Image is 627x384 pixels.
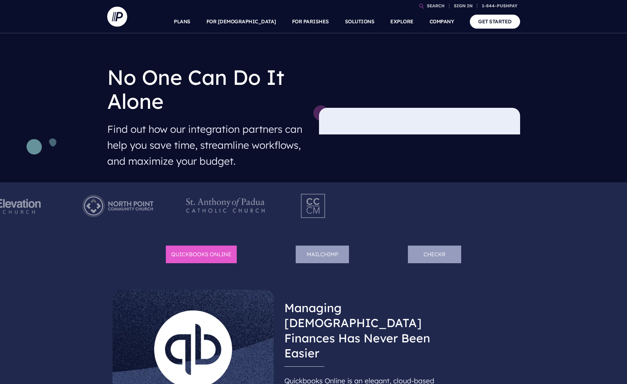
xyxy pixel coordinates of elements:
[345,10,375,33] a: SOLUTIONS
[430,10,454,33] a: COMPANY
[179,188,271,224] img: Pushpay_Logo__StAnthony
[284,295,446,366] h3: Managing [DEMOGRAPHIC_DATA] Finances Has Never Been Easier
[166,246,237,263] li: Quickbooks Online
[390,10,414,33] a: EXPLORE
[174,10,190,33] a: PLANS
[72,188,163,224] img: Pushpay_Logo__NorthPoint
[296,246,349,263] li: Mailchimp
[408,246,461,263] li: Checkr
[107,60,308,118] h1: No One Can Do It Alone
[292,10,329,33] a: FOR PARISHES
[107,118,308,172] h4: Find out how our integration partners can help you save time, streamline workflows, and maximize ...
[287,188,340,224] img: Pushpay_Logo__CCM
[206,10,276,33] a: FOR [DEMOGRAPHIC_DATA]
[470,15,520,28] a: GET STARTED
